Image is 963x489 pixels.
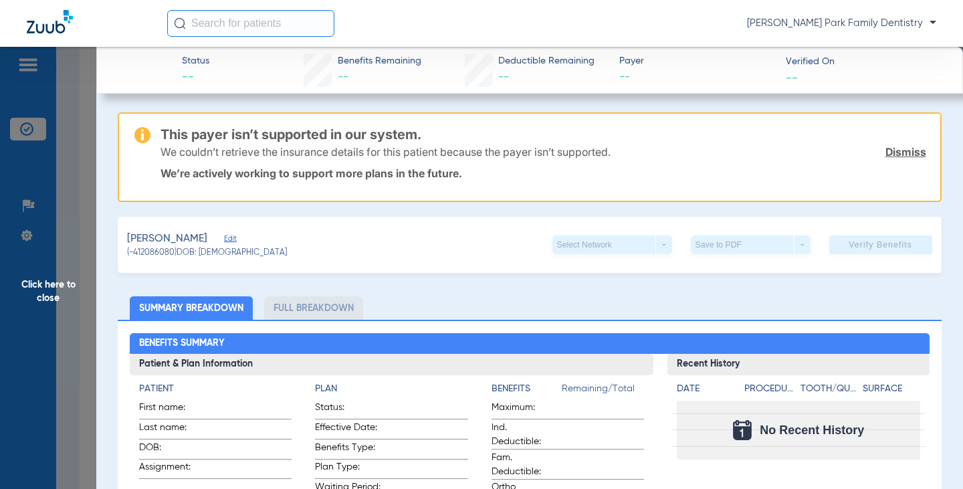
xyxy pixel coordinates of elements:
[127,248,287,260] span: (-412086080) DOB: [DEMOGRAPHIC_DATA]
[786,55,941,69] span: Verified On
[492,421,557,449] span: Ind. Deductible:
[733,420,752,440] img: Calendar
[315,401,381,419] span: Status:
[130,354,653,375] h3: Patient & Plan Information
[139,401,205,419] span: First name:
[160,145,611,159] p: We couldn’t retrieve the insurance details for this patient because the payer isn’t supported.
[498,54,595,68] span: Deductible Remaining
[492,401,557,419] span: Maximum:
[667,354,930,375] h3: Recent History
[160,167,926,180] p: We’re actively working to support more plans in the future.
[167,10,334,37] input: Search for patients
[863,382,920,396] h4: Surface
[498,72,509,82] span: --
[744,382,795,401] app-breakdown-title: Procedure
[786,70,798,84] span: --
[677,382,733,401] app-breakdown-title: Date
[127,231,207,248] span: [PERSON_NAME]
[492,382,562,401] app-breakdown-title: Benefits
[885,145,926,159] a: Dismiss
[747,17,936,30] span: [PERSON_NAME] Park Family Dentistry
[619,54,774,68] span: Payer
[744,382,795,396] h4: Procedure
[139,460,205,478] span: Assignment:
[160,128,926,141] h3: This payer isn’t supported in our system.
[224,234,236,247] span: Edit
[130,296,253,320] li: Summary Breakdown
[134,127,150,143] img: warning-icon
[800,382,858,396] h4: Tooth/Quad
[492,451,557,479] span: Fam. Deductible:
[760,423,864,437] span: No Recent History
[492,382,562,396] h4: Benefits
[315,382,467,396] h4: Plan
[27,10,73,33] img: Zuub Logo
[139,441,205,459] span: DOB:
[562,382,644,401] span: Remaining/Total
[863,382,920,401] app-breakdown-title: Surface
[315,441,381,459] span: Benefits Type:
[338,72,348,82] span: --
[315,421,381,439] span: Effective Date:
[677,382,733,396] h4: Date
[139,382,292,396] h4: Patient
[315,460,381,478] span: Plan Type:
[174,17,186,29] img: Search Icon
[800,382,858,401] app-breakdown-title: Tooth/Quad
[338,54,421,68] span: Benefits Remaining
[182,69,209,86] span: --
[619,69,774,86] span: --
[139,421,205,439] span: Last name:
[182,54,209,68] span: Status
[264,296,363,320] li: Full Breakdown
[130,333,930,355] h2: Benefits Summary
